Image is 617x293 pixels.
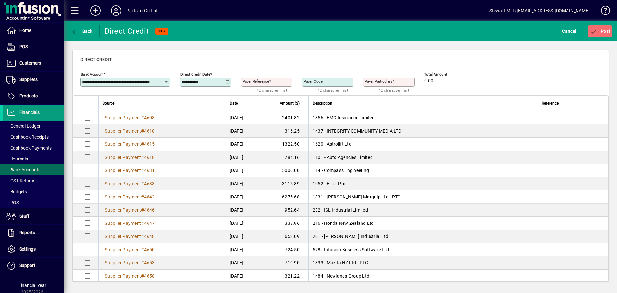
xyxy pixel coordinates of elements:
span: Products [19,93,38,98]
span: Budgets [6,189,27,194]
a: Supplier Payment#4615 [103,141,157,148]
button: Back [69,25,94,37]
span: Journals [6,156,28,161]
span: NEW [158,29,166,33]
span: Bank Accounts [6,167,40,172]
a: Supplier Payment#4638 [103,180,157,187]
a: Suppliers [3,72,64,88]
td: 321.22 [270,270,308,283]
span: 1356 - FMG Insurance Limited [313,115,375,120]
td: 724.50 [270,243,308,256]
span: POS [19,44,28,49]
span: 4647 [144,221,155,226]
a: Cashbook Payments [3,142,64,153]
span: 4653 [144,260,155,265]
span: Support [19,263,35,268]
span: # [141,234,144,239]
span: Suppliers [19,77,38,82]
span: # [141,155,144,160]
div: Date [230,100,266,107]
span: # [141,221,144,226]
td: [DATE] [226,256,270,270]
td: [DATE] [226,230,270,243]
div: Source [103,100,222,107]
mat-label: Bank Account [81,72,103,77]
button: Add [85,5,106,16]
span: Reference [542,100,559,107]
span: 4642 [144,194,155,199]
a: POS [3,39,64,55]
td: 952.64 [270,204,308,217]
span: Back [71,29,93,34]
a: Supplier Payment#4642 [103,193,157,200]
mat-label: Direct Credit Date [180,72,210,77]
td: 316.25 [270,124,308,138]
span: # [141,128,144,133]
span: 114 - Compass Engineering [313,168,369,173]
td: 3115.89 [270,177,308,190]
a: Customers [3,55,64,71]
span: 4638 [144,181,155,186]
span: 4648 [144,234,155,239]
span: # [141,142,144,147]
td: [DATE] [226,111,270,124]
span: Amount ($) [280,100,300,107]
span: GST Returns [6,178,35,183]
a: Supplier Payment#4610 [103,127,157,134]
span: Supplier Payment [105,128,141,133]
mat-hint: 12 character limit [379,87,409,94]
mat-hint: 12 character limit [257,87,287,94]
a: Supplier Payment#4631 [103,167,157,174]
td: 2401.82 [270,111,308,124]
a: Home [3,23,64,39]
span: Direct Credit [80,57,112,62]
span: Description [313,100,332,107]
td: 719.90 [270,256,308,270]
span: Supplier Payment [105,234,141,239]
span: 1101 - Auto Agencies Limited [313,155,373,160]
mat-label: Payer Particulars [365,79,392,84]
span: Settings [19,246,36,252]
span: Home [19,28,31,33]
span: # [141,247,144,252]
div: Description [313,100,534,107]
td: [DATE] [226,270,270,283]
span: Supplier Payment [105,115,141,120]
div: Amount ($) [274,100,305,107]
span: Supplier Payment [105,273,141,279]
td: [DATE] [226,243,270,256]
td: [DATE] [226,177,270,190]
span: Supplier Payment [105,155,141,160]
span: 1484 - Newlands Group Ltd [313,273,369,279]
td: [DATE] [226,124,270,138]
span: # [141,115,144,120]
span: 4618 [144,155,155,160]
span: ost [590,29,611,34]
div: Reference [542,100,600,107]
button: Profile [106,5,126,16]
div: Stewart Mills [EMAIL_ADDRESS][DOMAIN_NAME] [489,5,590,16]
span: 4610 [144,128,155,133]
a: Cashbook Receipts [3,132,64,142]
td: [DATE] [226,190,270,204]
a: Supplier Payment#4653 [103,259,157,266]
span: # [141,273,144,279]
a: Budgets [3,186,64,197]
span: # [141,168,144,173]
td: [DATE] [226,151,270,164]
a: Journals [3,153,64,164]
span: 1333 - Makita NZ Ltd - PTG [313,260,369,265]
a: Bank Accounts [3,164,64,175]
td: [DATE] [226,204,270,217]
span: 4658 [144,273,155,279]
app-page-header-button: Back [64,25,100,37]
span: P [601,29,604,34]
span: 201 - [PERSON_NAME] Industrial Ltd [313,234,389,239]
span: # [141,194,144,199]
a: Supplier Payment#4618 [103,154,157,161]
span: Cashbook Receipts [6,134,49,140]
span: 1331 - [PERSON_NAME] Marquip Ltd - PTG [313,194,401,199]
a: Knowledge Base [596,1,609,22]
span: 0.00 [424,78,433,84]
span: Cancel [562,26,576,36]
